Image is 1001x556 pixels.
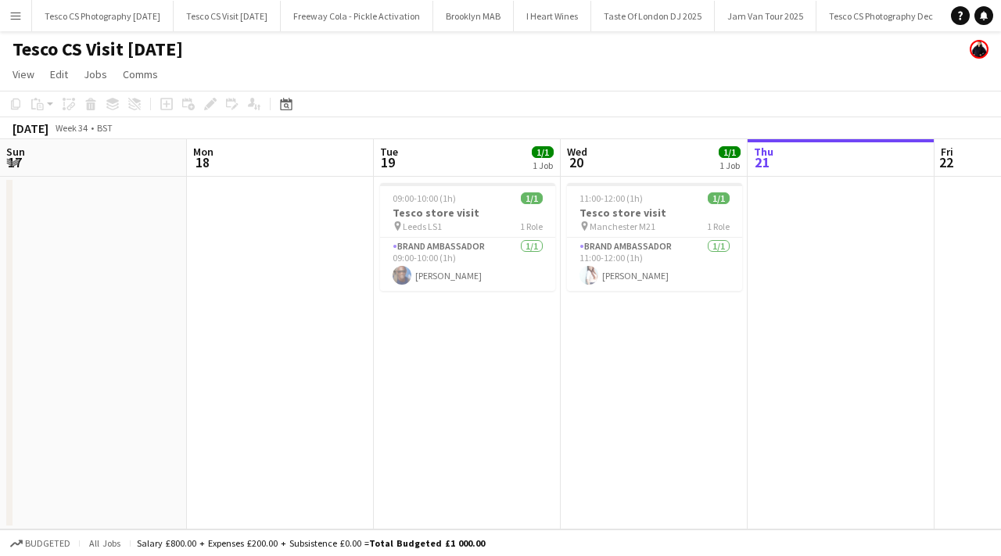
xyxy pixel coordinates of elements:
[44,64,74,84] a: Edit
[6,64,41,84] a: View
[77,64,113,84] a: Jobs
[433,1,514,31] button: Brooklyn MAB
[590,221,655,232] span: Manchester M21
[393,192,456,204] span: 09:00-10:00 (1h)
[25,538,70,549] span: Budgeted
[579,192,643,204] span: 11:00-12:00 (1h)
[380,238,555,291] app-card-role: Brand Ambassador1/109:00-10:00 (1h)[PERSON_NAME]
[715,1,816,31] button: Jam Van Tour 2025
[380,206,555,220] h3: Tesco store visit
[591,1,715,31] button: Taste Of London DJ 2025
[567,206,742,220] h3: Tesco store visit
[403,221,442,232] span: Leeds LS1
[84,67,107,81] span: Jobs
[567,183,742,291] app-job-card: 11:00-12:00 (1h)1/1Tesco store visit Manchester M211 RoleBrand Ambassador1/111:00-12:00 (1h)[PERS...
[941,145,953,159] span: Fri
[708,192,730,204] span: 1/1
[532,146,554,158] span: 1/1
[970,40,988,59] app-user-avatar: Danielle Ferguson
[50,67,68,81] span: Edit
[6,145,25,159] span: Sun
[719,146,741,158] span: 1/1
[123,67,158,81] span: Comms
[378,153,398,171] span: 19
[52,122,91,134] span: Week 34
[86,537,124,549] span: All jobs
[719,160,740,171] div: 1 Job
[520,221,543,232] span: 1 Role
[13,120,48,136] div: [DATE]
[97,122,113,134] div: BST
[281,1,433,31] button: Freeway Cola - Pickle Activation
[137,537,485,549] div: Salary £800.00 + Expenses £200.00 + Subsistence £0.00 =
[8,535,73,552] button: Budgeted
[32,1,174,31] button: Tesco CS Photography [DATE]
[567,145,587,159] span: Wed
[174,1,281,31] button: Tesco CS Visit [DATE]
[533,160,553,171] div: 1 Job
[707,221,730,232] span: 1 Role
[938,153,953,171] span: 22
[514,1,591,31] button: I Heart Wines
[752,153,773,171] span: 21
[369,537,485,549] span: Total Budgeted £1 000.00
[754,145,773,159] span: Thu
[380,145,398,159] span: Tue
[567,238,742,291] app-card-role: Brand Ambassador1/111:00-12:00 (1h)[PERSON_NAME]
[4,153,25,171] span: 17
[521,192,543,204] span: 1/1
[565,153,587,171] span: 20
[13,67,34,81] span: View
[13,38,183,61] h1: Tesco CS Visit [DATE]
[380,183,555,291] app-job-card: 09:00-10:00 (1h)1/1Tesco store visit Leeds LS11 RoleBrand Ambassador1/109:00-10:00 (1h)[PERSON_NAME]
[193,145,213,159] span: Mon
[117,64,164,84] a: Comms
[816,1,946,31] button: Tesco CS Photography Dec
[191,153,213,171] span: 18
